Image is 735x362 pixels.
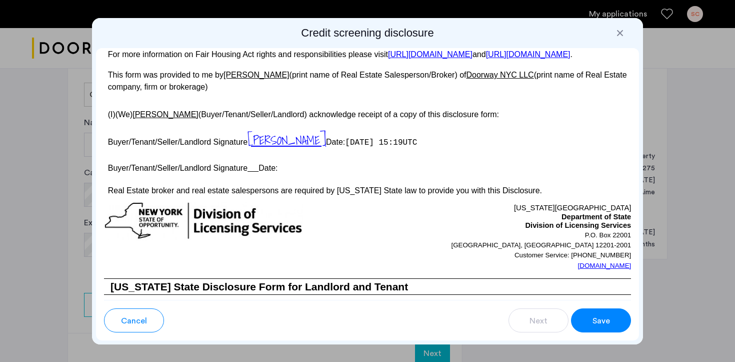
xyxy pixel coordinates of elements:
[367,221,631,230] p: Division of Licensing Services
[578,261,631,271] a: [DOMAIN_NAME]
[508,308,568,332] button: button
[388,50,472,59] a: [URL][DOMAIN_NAME]
[108,138,247,146] span: Buyer/Tenant/Seller/Landlord Signature
[592,315,610,327] span: Save
[223,71,289,79] u: [PERSON_NAME]
[104,160,631,174] p: Buyer/Tenant/Seller/Landlord Signature Date:
[96,26,639,40] h2: Credit screening disclosure
[367,202,631,213] p: [US_STATE][GEOGRAPHIC_DATA]
[367,230,631,240] p: P.O. Box 22001
[104,185,631,197] p: Real Estate broker and real estate salespersons are required by [US_STATE] State law to provide y...
[529,315,547,327] span: Next
[367,213,631,222] p: Department of State
[466,71,534,79] u: Doorway NYC LLC
[104,295,631,314] h4: THIS IS NOT A CONTRACT
[104,278,631,295] h3: [US_STATE] State Disclosure Form for Landlord and Tenant
[104,69,631,93] p: This form was provided to me by (print name of Real Estate Salesperson/Broker) of (print name of ...
[367,250,631,260] p: Customer Service: [PHONE_NUMBER]
[247,131,326,150] span: [PERSON_NAME]
[104,50,631,59] p: For more information on Fair Housing Act rights and responsibilities please visit and .
[367,240,631,250] p: [GEOGRAPHIC_DATA], [GEOGRAPHIC_DATA] 12201-2001
[121,315,147,327] span: Cancel
[571,308,631,332] button: button
[345,138,417,147] span: [DATE] 15:19UTC
[104,104,631,120] p: (I)(We) (Buyer/Tenant/Seller/Landlord) acknowledge receipt of a copy of this disclosure form:
[326,138,345,146] span: Date:
[486,50,570,59] a: [URL][DOMAIN_NAME]
[132,110,198,119] u: [PERSON_NAME]
[104,202,303,240] img: new-york-logo.png
[104,308,164,332] button: button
